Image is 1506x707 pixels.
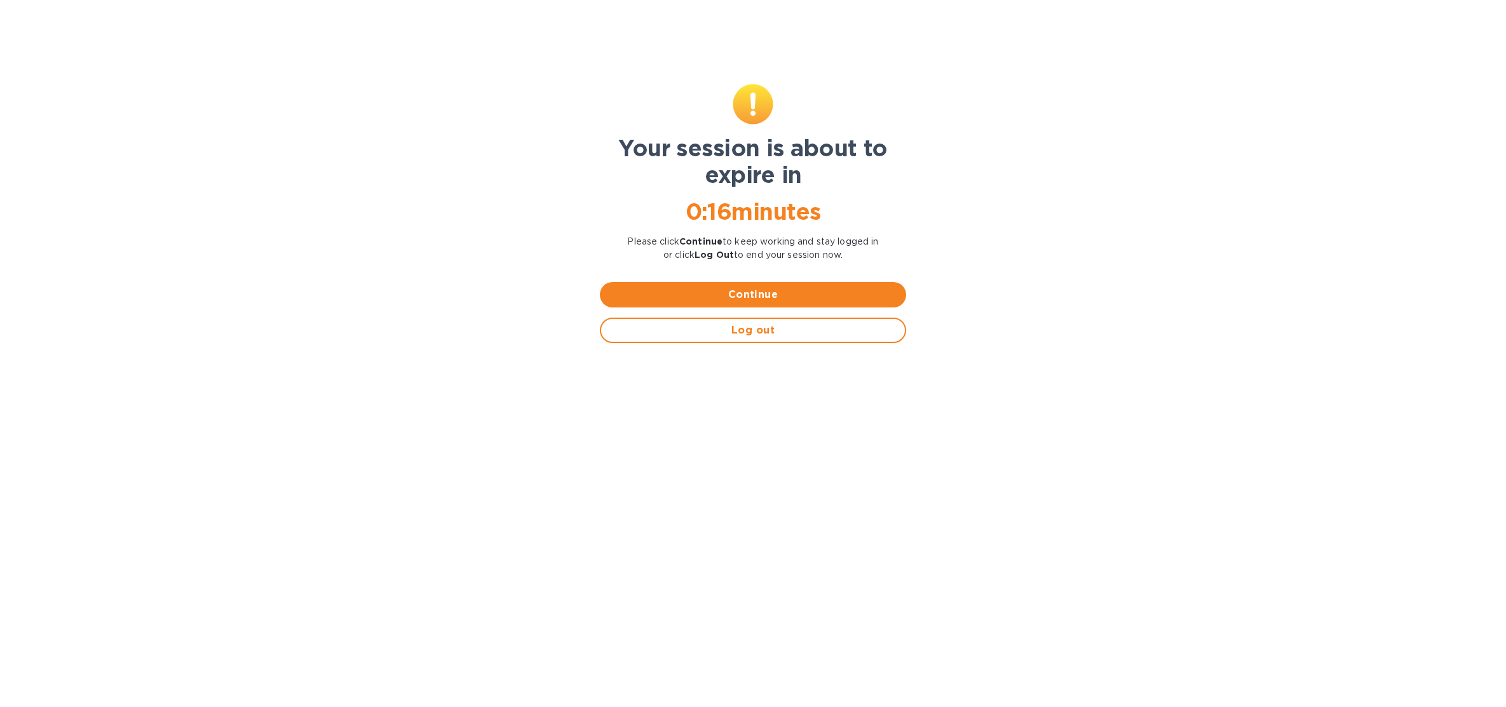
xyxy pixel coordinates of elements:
[695,250,734,260] b: Log Out
[610,287,896,302] span: Continue
[600,235,906,262] p: Please click to keep working and stay logged in or click to end your session now.
[600,282,906,307] button: Continue
[600,318,906,343] button: Log out
[679,236,722,246] b: Continue
[600,198,906,225] h1: 0 : 16 minutes
[611,323,895,338] span: Log out
[600,135,906,188] h1: Your session is about to expire in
